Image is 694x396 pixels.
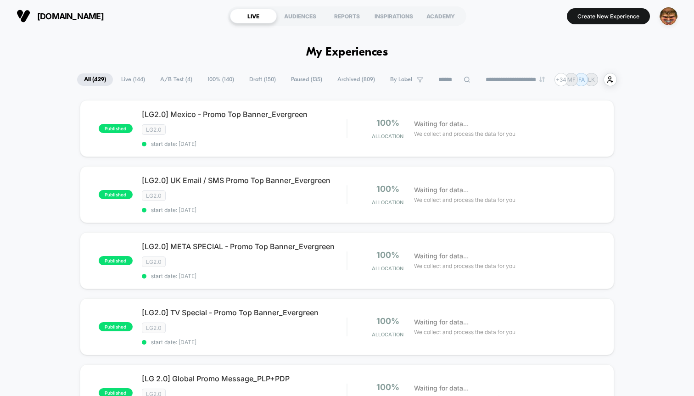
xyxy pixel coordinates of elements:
span: Allocation [372,199,403,206]
span: We collect and process the data for you [414,262,515,270]
span: [LG 2.0] Global Promo Message_PLP+PDP [142,374,347,383]
span: Allocation [372,265,403,272]
img: ppic [660,7,677,25]
span: We collect and process the data for you [414,129,515,138]
button: ppic [657,7,680,26]
span: [LG2.0] Mexico - Promo Top Banner_Evergreen [142,110,347,119]
span: start date: [DATE] [142,206,347,213]
button: [DOMAIN_NAME] [14,9,106,23]
span: Paused ( 135 ) [284,73,329,86]
div: LIVE [230,9,277,23]
span: Archived ( 809 ) [330,73,382,86]
span: Waiting for data... [414,383,469,393]
span: start date: [DATE] [142,273,347,279]
div: INSPIRATIONS [370,9,417,23]
p: FA [578,76,585,83]
img: Visually logo [17,9,30,23]
span: [LG2.0] META SPECIAL - Promo Top Banner_Evergreen [142,242,347,251]
span: We collect and process the data for you [414,328,515,336]
span: start date: [DATE] [142,339,347,346]
span: start date: [DATE] [142,140,347,147]
span: LG2.0 [142,190,166,201]
span: [LG2.0] TV Special - Promo Top Banner_Evergreen [142,308,347,317]
span: published [99,322,133,331]
span: Allocation [372,331,403,338]
span: LG2.0 [142,257,166,267]
span: We collect and process the data for you [414,195,515,204]
span: All ( 429 ) [77,73,113,86]
span: published [99,190,133,199]
span: 100% [376,316,399,326]
div: + 34 [554,73,568,86]
p: MF [567,76,576,83]
span: Allocation [372,133,403,139]
span: Waiting for data... [414,317,469,327]
button: Create New Experience [567,8,650,24]
span: LG2.0 [142,124,166,135]
span: Waiting for data... [414,119,469,129]
span: Live ( 144 ) [114,73,152,86]
div: REPORTS [324,9,370,23]
span: Waiting for data... [414,185,469,195]
span: published [99,124,133,133]
span: 100% [376,118,399,128]
span: Waiting for data... [414,251,469,261]
span: published [99,256,133,265]
span: 100% ( 140 ) [201,73,241,86]
span: A/B Test ( 4 ) [153,73,199,86]
div: ACADEMY [417,9,464,23]
h1: My Experiences [306,46,388,59]
span: 100% [376,250,399,260]
div: AUDIENCES [277,9,324,23]
span: [LG2.0] UK Email / SMS Promo Top Banner_Evergreen [142,176,347,185]
p: LK [588,76,595,83]
span: LG2.0 [142,323,166,333]
span: Draft ( 150 ) [242,73,283,86]
img: end [539,77,545,82]
span: By Label [390,76,412,83]
span: [DOMAIN_NAME] [37,11,104,21]
span: 100% [376,382,399,392]
span: 100% [376,184,399,194]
